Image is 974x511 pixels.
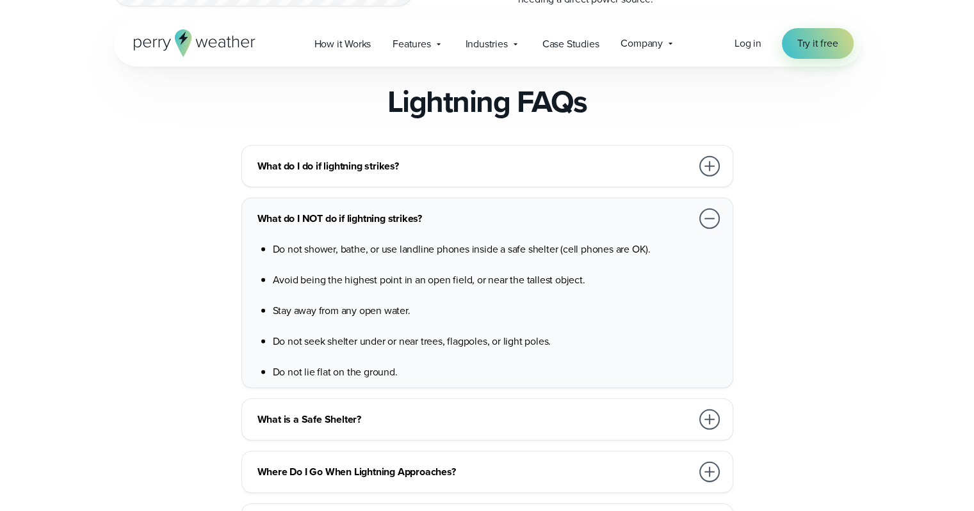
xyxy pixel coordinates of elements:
[466,36,508,52] span: Industries
[257,412,692,427] h3: What is a Safe Shelter?
[257,211,692,226] h3: What do I NOT do if lightning strikes?
[273,288,722,318] li: Stay away from any open water.
[387,84,587,120] h2: Lightning FAQs
[735,36,761,51] a: Log in
[542,36,599,52] span: Case Studies
[273,257,722,288] li: Avoid being the highest point in an open field, or near the tallest object.
[532,31,610,57] a: Case Studies
[304,31,382,57] a: How it Works
[393,36,430,52] span: Features
[621,36,663,51] span: Company
[257,464,692,480] h3: Where Do I Go When Lightning Approaches?
[257,159,692,174] h3: What do I do if lightning strikes?
[782,28,854,59] a: Try it free
[273,349,722,380] li: Do not lie flat on the ground.
[314,36,371,52] span: How it Works
[273,242,722,257] li: Do not shower, bathe, or use landline phones inside a safe shelter (cell phones are OK).
[273,318,722,349] li: Do not seek shelter under or near trees, flagpoles, or light poles.
[797,36,838,51] span: Try it free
